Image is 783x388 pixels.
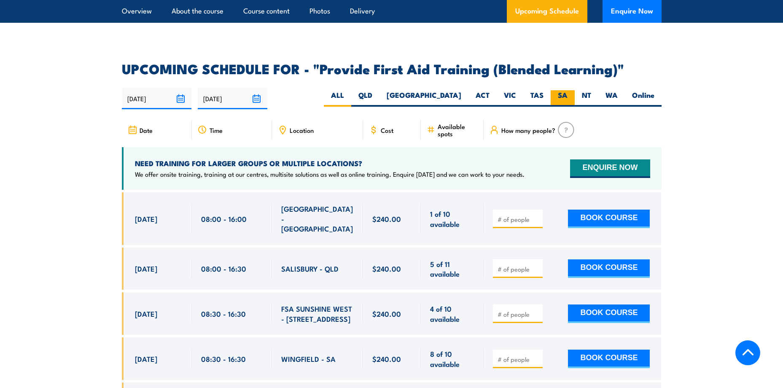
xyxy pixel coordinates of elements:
[281,354,336,364] span: WINGFIELD - SA
[135,170,525,178] p: We offer onsite training, training at our centres, multisite solutions as well as online training...
[281,304,354,323] span: FSA SUNSHINE WEST - [STREET_ADDRESS]
[430,349,474,369] span: 8 of 10 available
[210,127,223,134] span: Time
[430,259,474,279] span: 5 of 11 available
[122,88,191,109] input: From date
[201,214,247,224] span: 08:00 - 16:00
[372,309,401,318] span: $240.00
[523,90,551,107] label: TAS
[570,159,650,178] button: ENQUIRE NOW
[575,90,598,107] label: NT
[135,159,525,168] h4: NEED TRAINING FOR LARGER GROUPS OR MULTIPLE LOCATIONS?
[372,354,401,364] span: $240.00
[568,259,650,278] button: BOOK COURSE
[501,127,555,134] span: How many people?
[551,90,575,107] label: SA
[625,90,662,107] label: Online
[201,354,246,364] span: 08:30 - 16:30
[468,90,497,107] label: ACT
[135,214,157,224] span: [DATE]
[201,309,246,318] span: 08:30 - 16:30
[568,304,650,323] button: BOOK COURSE
[122,62,662,74] h2: UPCOMING SCHEDULE FOR - "Provide First Aid Training (Blended Learning)"
[135,264,157,273] span: [DATE]
[497,90,523,107] label: VIC
[135,309,157,318] span: [DATE]
[498,355,540,364] input: # of people
[568,210,650,228] button: BOOK COURSE
[379,90,468,107] label: [GEOGRAPHIC_DATA]
[430,304,474,323] span: 4 of 10 available
[281,204,354,233] span: [GEOGRAPHIC_DATA] - [GEOGRAPHIC_DATA]
[324,90,351,107] label: ALL
[568,350,650,368] button: BOOK COURSE
[198,88,267,109] input: To date
[498,310,540,318] input: # of people
[281,264,339,273] span: SALISBURY - QLD
[372,214,401,224] span: $240.00
[135,354,157,364] span: [DATE]
[381,127,393,134] span: Cost
[438,123,478,137] span: Available spots
[372,264,401,273] span: $240.00
[351,90,379,107] label: QLD
[598,90,625,107] label: WA
[498,215,540,224] input: # of people
[140,127,153,134] span: Date
[430,209,474,229] span: 1 of 10 available
[201,264,246,273] span: 08:00 - 16:30
[498,265,540,273] input: # of people
[290,127,314,134] span: Location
